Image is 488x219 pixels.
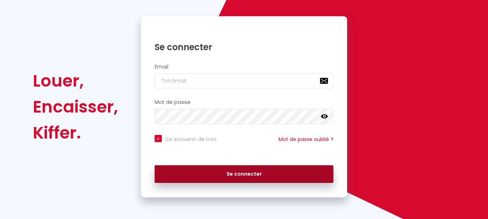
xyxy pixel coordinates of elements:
button: Se connecter [155,165,334,183]
div: Encaisser, [33,94,118,120]
div: Louer, [33,68,118,94]
h2: Mot de passe [155,99,334,105]
div: Kiffer. [33,120,118,146]
h1: Se connecter [155,41,334,53]
h2: Email [155,64,334,70]
input: Ton Email [155,73,334,88]
a: Mot de passe oublié ? [278,136,333,143]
